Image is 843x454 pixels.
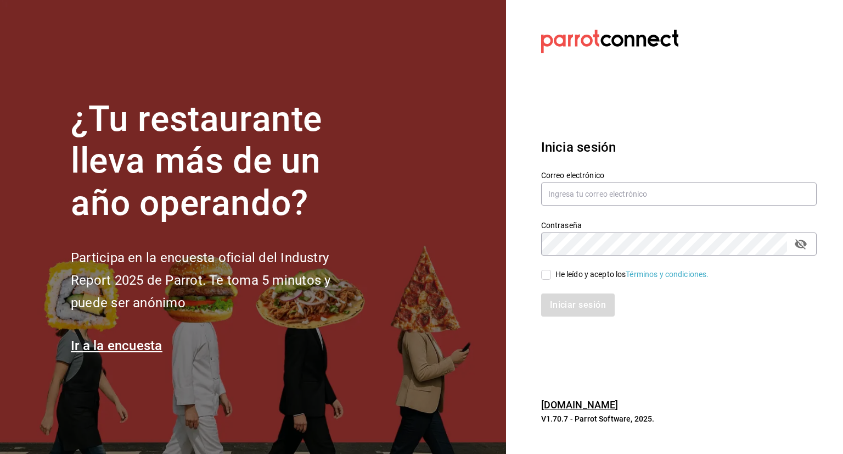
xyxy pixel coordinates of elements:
[541,399,619,411] a: [DOMAIN_NAME]
[541,137,817,157] h3: Inicia sesión
[626,270,709,279] a: Términos y condiciones.
[541,182,817,206] input: Ingresa tu correo electrónico
[71,338,162,353] a: Ir a la encuesta
[541,221,817,229] label: Contraseña
[71,98,367,225] h1: ¿Tu restaurante lleva más de un año operando?
[71,247,367,314] h2: Participa en la encuesta oficial del Industry Report 2025 de Parrot. Te toma 5 minutos y puede se...
[541,171,817,179] label: Correo electrónico
[555,269,709,280] div: He leído y acepto los
[541,413,817,424] p: V1.70.7 - Parrot Software, 2025.
[791,235,810,253] button: passwordField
